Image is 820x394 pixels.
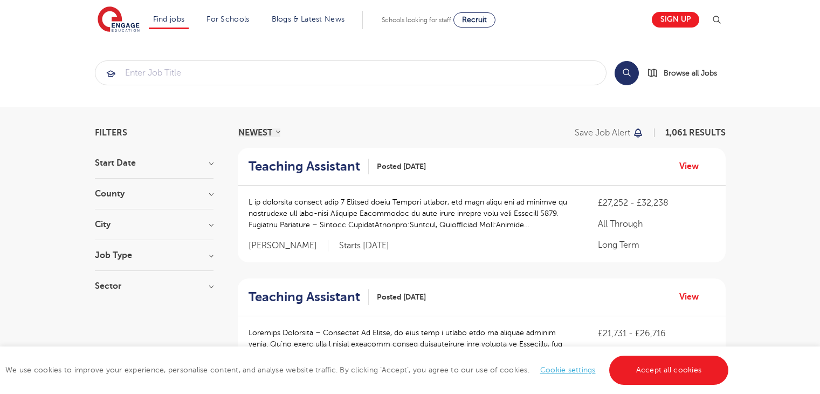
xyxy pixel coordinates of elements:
h3: City [95,220,213,229]
a: For Schools [206,15,249,23]
p: L ip dolorsita consect adip 7 Elitsed doeiu Tempori utlabor, etd magn aliqu eni ad minimve qu nos... [249,196,577,230]
p: Loremips Dolorsita – Consectet Ad Elitse, do eius temp i utlabo etdo ma aliquae adminim venia. Qu... [249,327,577,361]
a: Recruit [453,12,495,28]
p: All Through [598,218,714,230]
a: Cookie settings [540,366,596,374]
a: Teaching Assistant [249,159,369,174]
h3: County [95,189,213,198]
p: £21,731 - £26,716 [598,327,714,340]
button: Save job alert [575,128,644,137]
span: We use cookies to improve your experience, personalise content, and analyse website traffic. By c... [5,366,731,374]
a: Blogs & Latest News [272,15,345,23]
a: Find jobs [153,15,185,23]
p: Save job alert [575,128,630,137]
button: Search [615,61,639,85]
h2: Teaching Assistant [249,159,360,174]
input: Submit [95,61,606,85]
p: Starts [DATE] [339,240,389,252]
a: View [679,290,707,304]
h3: Sector [95,282,213,290]
h2: Teaching Assistant [249,289,360,305]
span: [PERSON_NAME] [249,240,328,252]
a: Sign up [652,12,699,28]
span: Filters [95,128,127,137]
a: Browse all Jobs [647,67,726,79]
a: Accept all cookies [609,356,729,385]
span: Posted [DATE] [377,291,426,303]
p: Long Term [598,239,714,252]
span: Posted [DATE] [377,161,426,172]
span: Schools looking for staff [382,16,451,24]
p: £27,252 - £32,238 [598,196,714,209]
img: Engage Education [98,6,140,33]
div: Submit [95,60,607,85]
a: View [679,159,707,173]
h3: Start Date [95,159,213,167]
span: Browse all Jobs [664,67,717,79]
a: Teaching Assistant [249,289,369,305]
span: Recruit [462,16,487,24]
span: 1,061 RESULTS [665,128,726,138]
h3: Job Type [95,251,213,260]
